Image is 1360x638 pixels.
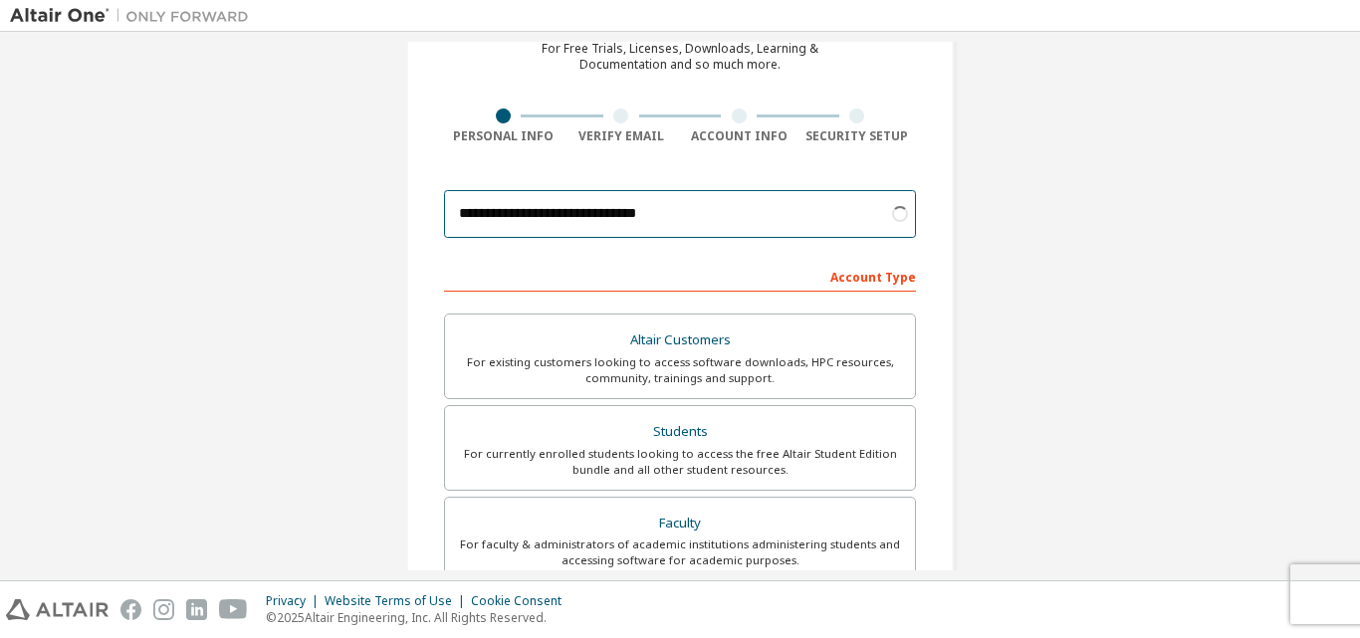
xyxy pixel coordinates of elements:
div: Security Setup [798,128,917,144]
div: For faculty & administrators of academic institutions administering students and accessing softwa... [457,536,903,568]
img: youtube.svg [219,599,248,620]
div: Verify Email [563,128,681,144]
div: For Free Trials, Licenses, Downloads, Learning & Documentation and so much more. [542,41,818,73]
div: Account Type [444,260,916,292]
div: Cookie Consent [471,593,573,609]
div: For currently enrolled students looking to access the free Altair Student Edition bundle and all ... [457,446,903,478]
div: Faculty [457,510,903,537]
img: Altair One [10,6,259,26]
p: © 2025 Altair Engineering, Inc. All Rights Reserved. [266,609,573,626]
div: Account Info [680,128,798,144]
img: altair_logo.svg [6,599,109,620]
div: Website Terms of Use [325,593,471,609]
div: Privacy [266,593,325,609]
div: Personal Info [444,128,563,144]
div: For existing customers looking to access software downloads, HPC resources, community, trainings ... [457,354,903,386]
img: instagram.svg [153,599,174,620]
img: linkedin.svg [186,599,207,620]
div: Students [457,418,903,446]
img: facebook.svg [120,599,141,620]
div: Altair Customers [457,326,903,354]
